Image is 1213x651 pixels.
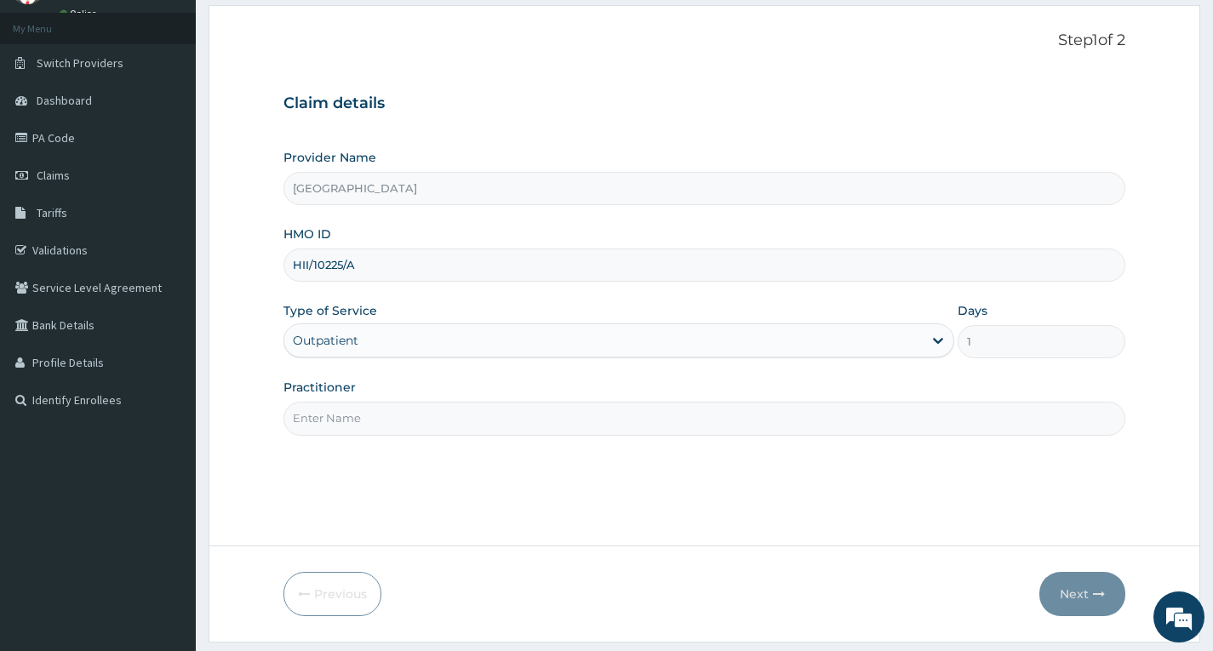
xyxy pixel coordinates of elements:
[37,55,123,71] span: Switch Providers
[293,332,358,349] div: Outpatient
[99,214,235,386] span: We're online!
[60,8,100,20] a: Online
[958,302,987,319] label: Days
[283,94,1125,113] h3: Claim details
[89,95,286,117] div: Chat with us now
[283,379,356,396] label: Practitioner
[283,402,1125,435] input: Enter Name
[1039,572,1125,616] button: Next
[283,149,376,166] label: Provider Name
[37,93,92,108] span: Dashboard
[283,248,1125,282] input: Enter HMO ID
[9,465,324,524] textarea: Type your message and hit 'Enter'
[283,302,377,319] label: Type of Service
[283,226,331,243] label: HMO ID
[31,85,69,128] img: d_794563401_company_1708531726252_794563401
[37,168,70,183] span: Claims
[279,9,320,49] div: Minimize live chat window
[283,31,1125,50] p: Step 1 of 2
[37,205,67,220] span: Tariffs
[283,572,381,616] button: Previous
